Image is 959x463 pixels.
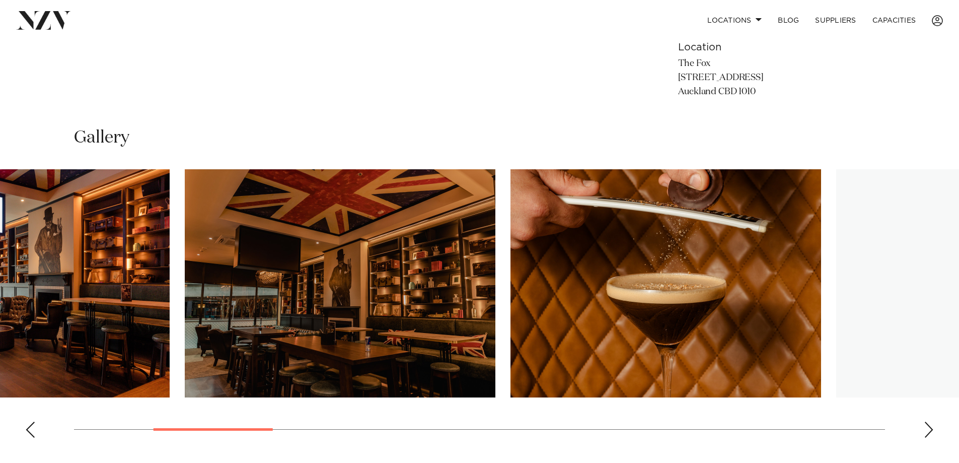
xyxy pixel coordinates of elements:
h6: Location [678,40,842,55]
a: SUPPLIERS [807,10,864,31]
swiper-slide: 4 / 17 [510,169,821,398]
p: The Fox [STREET_ADDRESS] Auckland CBD 1010 [678,57,842,99]
a: Locations [699,10,770,31]
a: BLOG [770,10,807,31]
a: Capacities [864,10,924,31]
swiper-slide: 3 / 17 [185,169,495,398]
img: nzv-logo.png [16,11,71,29]
h2: Gallery [74,126,129,149]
